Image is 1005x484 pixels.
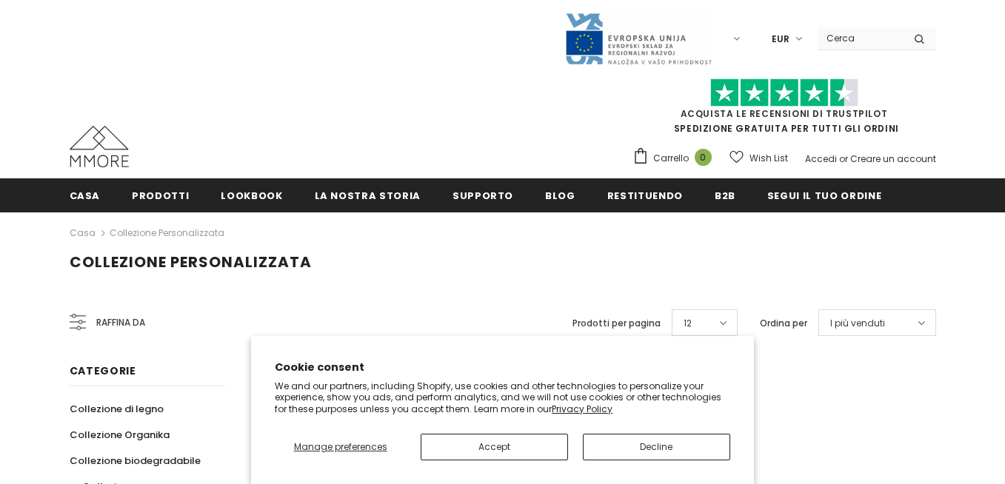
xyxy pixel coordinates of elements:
[632,147,719,169] a: Carrello 0
[70,422,170,448] a: Collezione Organika
[607,189,683,203] span: Restituendo
[767,189,881,203] span: Segui il tuo ordine
[315,178,421,212] a: La nostra storia
[632,85,936,135] span: SPEDIZIONE GRATUITA PER TUTTI GLI ORDINI
[552,403,612,415] a: Privacy Policy
[749,151,788,166] span: Wish List
[805,152,837,165] a: Accedi
[583,434,730,460] button: Decline
[715,189,735,203] span: B2B
[839,152,848,165] span: or
[96,315,145,331] span: Raffina da
[70,224,96,242] a: Casa
[772,32,789,47] span: EUR
[545,178,575,212] a: Blog
[70,252,312,272] span: Collezione personalizzata
[564,32,712,44] a: Javni Razpis
[607,178,683,212] a: Restituendo
[729,145,788,171] a: Wish List
[221,178,282,212] a: Lookbook
[70,428,170,442] span: Collezione Organika
[70,189,101,203] span: Casa
[70,402,164,416] span: Collezione di legno
[818,27,903,49] input: Search Site
[275,434,406,460] button: Manage preferences
[132,189,189,203] span: Prodotti
[830,316,885,331] span: I più venduti
[275,360,730,375] h2: Cookie consent
[132,178,189,212] a: Prodotti
[70,448,201,474] a: Collezione biodegradabile
[695,149,712,166] span: 0
[70,363,136,378] span: Categorie
[715,178,735,212] a: B2B
[70,178,101,212] a: Casa
[545,189,575,203] span: Blog
[110,226,224,239] a: Collezione personalizzata
[453,178,513,212] a: supporto
[684,316,692,331] span: 12
[315,189,421,203] span: La nostra storia
[760,316,807,331] label: Ordina per
[850,152,936,165] a: Creare un account
[70,126,129,167] img: Casi MMORE
[653,151,689,166] span: Carrello
[421,434,568,460] button: Accept
[572,316,661,331] label: Prodotti per pagina
[70,396,164,422] a: Collezione di legno
[221,189,282,203] span: Lookbook
[767,178,881,212] a: Segui il tuo ordine
[681,107,888,120] a: Acquista le recensioni di TrustPilot
[453,189,513,203] span: supporto
[70,454,201,468] span: Collezione biodegradabile
[710,78,858,107] img: Fidati di Pilot Stars
[564,12,712,66] img: Javni Razpis
[294,440,387,453] span: Manage preferences
[275,380,730,415] p: We and our partners, including Shopify, use cookies and other technologies to personalize your ex...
